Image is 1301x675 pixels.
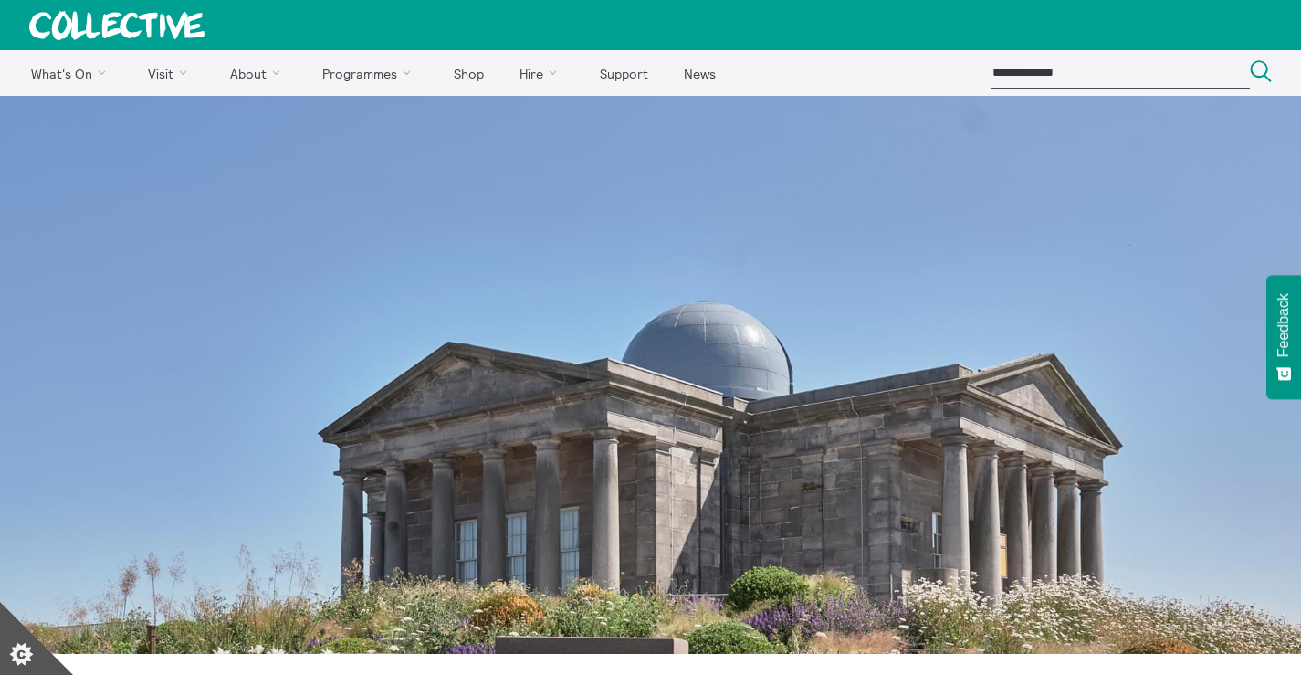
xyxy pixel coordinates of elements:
[504,50,581,96] a: Hire
[15,50,129,96] a: What's On
[437,50,499,96] a: Shop
[132,50,211,96] a: Visit
[1275,293,1292,357] span: Feedback
[667,50,731,96] a: News
[214,50,303,96] a: About
[307,50,435,96] a: Programmes
[1266,275,1301,399] button: Feedback - Show survey
[583,50,664,96] a: Support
